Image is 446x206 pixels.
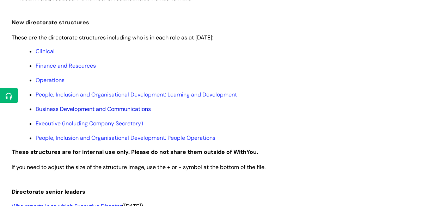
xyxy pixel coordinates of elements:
[36,134,215,142] a: People, Inclusion and Organisational Development: People Operations
[12,19,89,26] span: New directorate structures
[36,105,151,113] a: Business Development and Communications
[36,120,143,127] a: Executive (including Company Secretary)
[36,48,55,55] a: Clinical
[36,91,237,98] a: People, Inclusion and Organisational Development: Learning and Development
[12,148,258,156] strong: These structures are for internal use only. Please do not share them outside of WithYou.
[36,76,65,84] a: Operations
[12,34,213,41] span: These are the directorate structures including who is in each role as at [DATE]:
[36,62,96,69] a: Finance and Resources
[12,163,265,171] span: If you need to adjust the size of the structure image, use the + or - symbol at the bottom of the...
[12,188,85,195] span: Directorate senior leaders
